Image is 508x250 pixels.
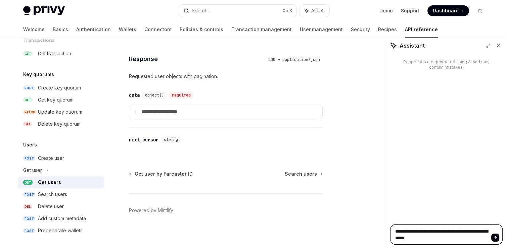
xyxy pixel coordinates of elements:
[18,200,104,212] a: DELDelete user
[18,94,104,106] a: GETGet key quorum
[18,152,104,164] a: POSTCreate user
[405,21,438,38] a: API reference
[38,214,86,223] div: Add custom metadata
[145,92,164,98] span: object[]
[400,42,425,50] span: Assistant
[311,7,325,14] span: Ask AI
[18,48,104,60] a: GETGet transaction
[18,188,104,200] a: POSTSearch users
[53,21,68,38] a: Basics
[23,6,65,15] img: light logo
[179,5,296,17] button: Search...CtrlK
[130,171,193,177] a: Get user by Farcaster ID
[38,84,81,92] div: Create key quorum
[433,7,459,14] span: Dashboard
[38,227,83,235] div: Pregenerate wallets
[401,7,419,14] a: Support
[129,72,323,80] p: Requested user objects with pagination.
[129,207,173,214] a: Powered by Mintlify
[38,120,81,128] div: Delete key quorum
[38,190,67,198] div: Search users
[38,108,82,116] div: Update key quorum
[23,122,32,127] span: DEL
[285,171,322,177] a: Search users
[300,5,329,17] button: Ask AI
[351,21,370,38] a: Security
[23,85,35,90] span: POST
[18,176,104,188] a: GETGet users
[18,106,104,118] a: PATCHUpdate key quorum
[23,156,35,161] span: POST
[285,171,317,177] span: Search users
[491,234,499,242] button: Send message
[38,178,61,186] div: Get users
[401,59,492,70] div: Responses are generated using AI and may contain mistakes.
[129,136,158,143] div: next_cursor
[23,51,33,56] span: GET
[23,166,42,174] div: Get user
[23,180,33,185] span: GET
[23,216,35,221] span: POST
[192,7,211,15] div: Search...
[282,8,292,13] span: Ctrl K
[23,192,35,197] span: POST
[23,110,37,115] span: PATCH
[38,96,74,104] div: Get key quorum
[231,21,292,38] a: Transaction management
[18,212,104,225] a: POSTAdd custom metadata
[379,7,393,14] a: Demo
[169,92,193,99] div: required
[119,21,136,38] a: Wallets
[18,118,104,130] a: DELDelete key quorum
[180,21,223,38] a: Policies & controls
[38,154,64,162] div: Create user
[18,82,104,94] a: POSTCreate key quorum
[23,21,45,38] a: Welcome
[164,137,178,142] span: string
[23,98,33,103] span: GET
[23,70,54,78] h5: Key quorums
[23,204,32,209] span: DEL
[23,141,37,149] h5: Users
[135,171,193,177] span: Get user by Farcaster ID
[76,21,111,38] a: Authentication
[18,225,104,237] a: POSTPregenerate wallets
[23,228,35,233] span: POST
[38,50,71,58] div: Get transaction
[38,202,64,210] div: Delete user
[427,5,469,16] a: Dashboard
[129,54,266,63] h4: Response
[144,21,172,38] a: Connectors
[129,92,140,99] div: data
[266,56,323,63] div: 200 - application/json
[474,5,485,16] button: Toggle dark mode
[300,21,343,38] a: User management
[378,21,397,38] a: Recipes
